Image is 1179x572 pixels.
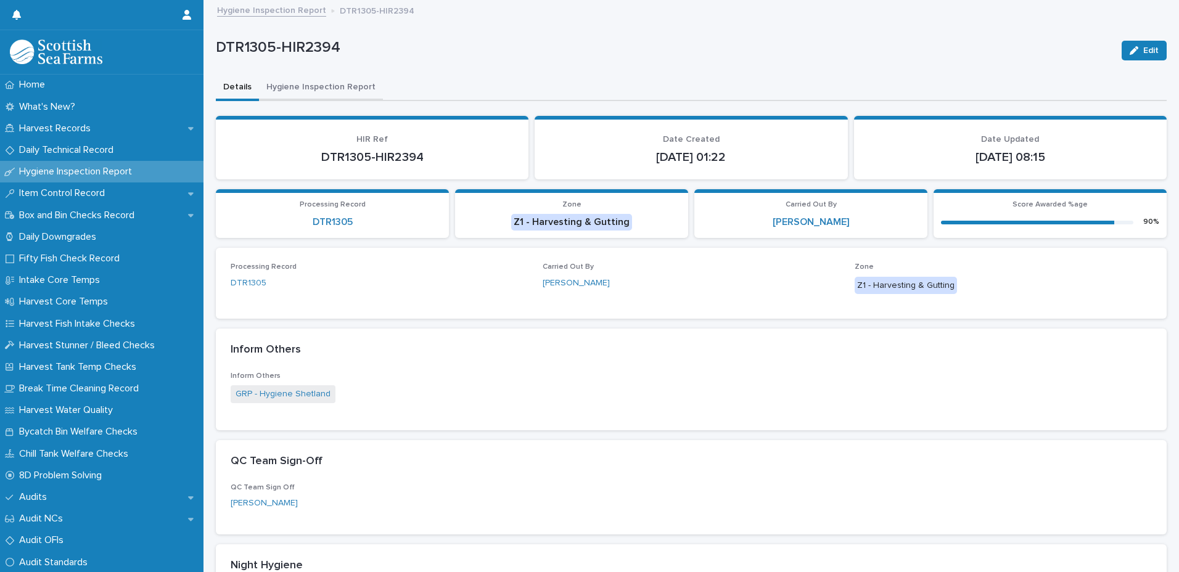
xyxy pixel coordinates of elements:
p: Daily Technical Record [14,144,123,156]
span: Zone [855,263,874,271]
p: Daily Downgrades [14,231,106,243]
p: DTR1305-HIR2394 [216,39,1112,57]
h2: QC Team Sign-Off [231,455,322,468]
img: mMrefqRFQpe26GRNOUkG [10,39,102,64]
h2: Inform Others [231,343,301,357]
p: Break Time Cleaning Record [14,383,149,394]
p: Audit NCs [14,513,73,525]
p: Harvest Fish Intake Checks [14,318,145,330]
p: Harvest Stunner / Bleed Checks [14,340,165,351]
p: Fifty Fish Check Record [14,253,129,264]
p: Harvest Records [14,123,101,134]
div: Z1 - Harvesting & Gutting [511,214,632,231]
p: Bycatch Bin Welfare Checks [14,426,147,438]
span: QC Team Sign Off [231,484,295,491]
p: Audits [14,491,57,503]
a: [PERSON_NAME] [543,277,610,290]
p: [DATE] 01:22 [549,150,832,165]
p: Audit Standards [14,557,97,568]
span: Score Awarded %age [1013,201,1088,208]
button: Details [216,75,259,101]
span: Date Updated [981,135,1039,144]
p: Audit OFIs [14,534,73,546]
button: Edit [1122,41,1167,60]
a: Hygiene Inspection Report [217,2,326,17]
span: Carried Out By [543,263,594,271]
p: Harvest Tank Temp Checks [14,361,146,373]
p: DTR1305-HIR2394 [231,150,514,165]
span: Carried Out By [786,201,837,208]
div: Z1 - Harvesting & Gutting [855,277,957,295]
p: Harvest Core Temps [14,296,118,308]
span: HIR Ref [356,135,388,144]
p: Intake Core Temps [14,274,110,286]
a: [PERSON_NAME] [231,497,298,510]
span: Processing Record [300,201,366,208]
p: DTR1305-HIR2394 [340,3,414,17]
span: Processing Record [231,263,297,271]
div: 90 % [1143,218,1159,226]
a: DTR1305 [313,216,353,228]
p: What's New? [14,101,85,113]
p: Harvest Water Quality [14,404,123,416]
p: Home [14,79,55,91]
a: DTR1305 [231,277,266,290]
span: Inform Others [231,372,281,380]
p: Box and Bin Checks Record [14,210,144,221]
span: Edit [1143,46,1159,55]
span: Date Created [663,135,720,144]
p: Chill Tank Welfare Checks [14,448,138,460]
p: Item Control Record [14,187,115,199]
button: Hygiene Inspection Report [259,75,383,101]
span: Zone [562,201,581,208]
p: Hygiene Inspection Report [14,166,142,178]
a: [PERSON_NAME] [773,216,849,228]
p: [DATE] 08:15 [869,150,1152,165]
p: 8D Problem Solving [14,470,112,481]
a: GRP - Hygiene Shetland [236,388,331,401]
